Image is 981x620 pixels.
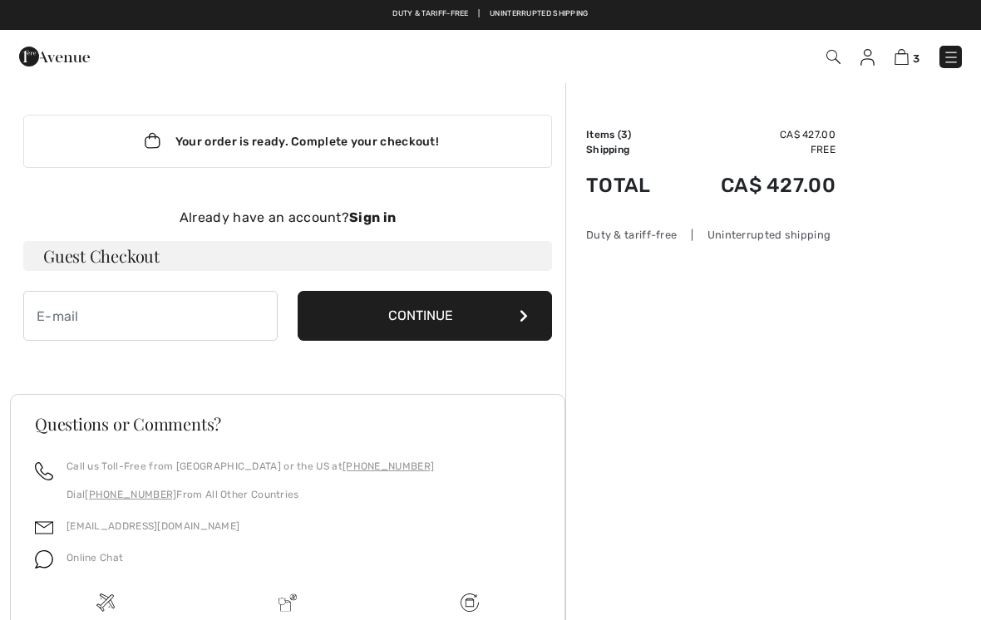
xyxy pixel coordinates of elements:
[895,47,919,66] a: 3
[35,519,53,537] img: email
[586,142,676,157] td: Shipping
[35,462,53,480] img: call
[943,49,959,66] img: Menu
[23,115,552,168] div: Your order is ready. Complete your checkout!
[67,552,123,563] span: Online Chat
[279,593,297,612] img: Delivery is a breeze since we pay the duties!
[85,489,176,500] a: [PHONE_NUMBER]
[35,416,540,432] h3: Questions or Comments?
[298,291,552,341] button: Continue
[19,47,90,63] a: 1ère Avenue
[621,129,628,140] span: 3
[343,460,434,472] a: [PHONE_NUMBER]
[586,157,676,214] td: Total
[19,40,90,73] img: 1ère Avenue
[96,593,115,612] img: Free shipping on orders over $99
[461,593,479,612] img: Free shipping on orders over $99
[349,209,396,225] strong: Sign in
[676,142,836,157] td: Free
[913,52,919,65] span: 3
[586,127,676,142] td: Items ( )
[67,459,434,474] p: Call us Toll-Free from [GEOGRAPHIC_DATA] or the US at
[23,291,278,341] input: E-mail
[676,157,836,214] td: CA$ 427.00
[586,227,836,243] div: Duty & tariff-free | Uninterrupted shipping
[35,550,53,568] img: chat
[23,208,552,228] div: Already have an account?
[67,487,434,502] p: Dial From All Other Countries
[676,127,836,142] td: CA$ 427.00
[860,49,875,66] img: My Info
[67,520,239,532] a: [EMAIL_ADDRESS][DOMAIN_NAME]
[23,241,552,271] h3: Guest Checkout
[895,49,909,65] img: Shopping Bag
[826,50,841,64] img: Search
